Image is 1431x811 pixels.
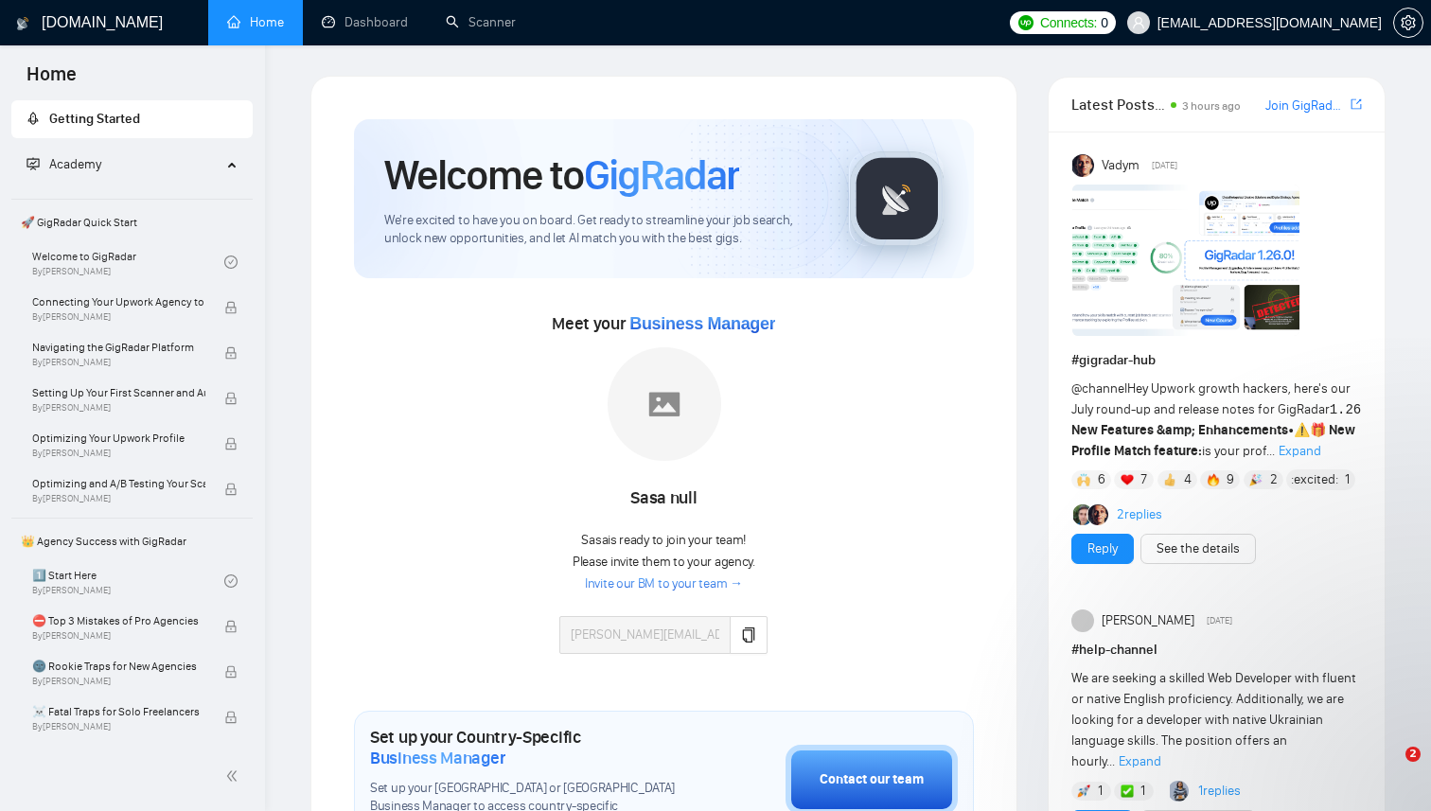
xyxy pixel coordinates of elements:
[224,256,238,269] span: check-circle
[227,14,284,30] a: homeHome
[1073,504,1094,525] img: Alex B
[1018,15,1033,30] img: upwork-logo.png
[1132,16,1145,29] span: user
[225,767,244,785] span: double-left
[1072,154,1095,177] img: Vadym
[1330,402,1362,417] code: 1.26
[1121,473,1134,486] img: ❤️
[1140,534,1256,564] button: See the details
[32,338,205,357] span: Navigating the GigRadar Platform
[26,157,40,170] span: fund-projection-screen
[13,203,251,241] span: 🚀 GigRadar Quick Start
[224,665,238,679] span: lock
[730,616,768,654] button: copy
[1207,473,1220,486] img: 🔥
[1345,470,1350,489] span: 1
[1140,782,1145,801] span: 1
[1071,93,1165,116] span: Latest Posts from the GigRadar Community
[1098,782,1103,801] span: 1
[585,575,743,593] a: Invite our BM to your team →
[224,346,238,360] span: lock
[32,611,205,630] span: ⛔ Top 3 Mistakes of Pro Agencies
[32,493,205,504] span: By [PERSON_NAME]
[581,532,746,548] span: Sasa is ready to join your team!
[1071,350,1362,371] h1: # gigradar-hub
[32,448,205,459] span: By [PERSON_NAME]
[370,727,691,768] h1: Set up your Country-Specific
[32,292,205,311] span: Connecting Your Upwork Agency to GigRadar
[741,627,756,643] span: copy
[1102,610,1194,631] span: [PERSON_NAME]
[49,111,140,127] span: Getting Started
[446,14,516,30] a: searchScanner
[224,711,238,724] span: lock
[1071,380,1127,397] span: @channel
[1077,473,1090,486] img: 🙌
[1184,470,1192,489] span: 4
[32,402,205,414] span: By [PERSON_NAME]
[1291,469,1338,490] span: :excited:
[1087,538,1118,559] a: Reply
[26,112,40,125] span: rocket
[1071,380,1362,459] span: Hey Upwork growth hackers, here's our July round-up and release notes for GigRadar • is your prof...
[1394,15,1422,30] span: setting
[32,429,205,448] span: Optimizing Your Upwork Profile
[559,483,768,515] div: Sasa null
[32,560,224,602] a: 1️⃣ Start HereBy[PERSON_NAME]
[32,702,205,721] span: ☠️ Fatal Traps for Solo Freelancers
[224,392,238,405] span: lock
[1227,470,1234,489] span: 9
[1351,96,1362,114] a: export
[322,14,408,30] a: dashboardDashboard
[1367,747,1412,792] iframe: Intercom live chat
[1140,470,1147,489] span: 7
[384,212,819,248] span: We're excited to have you on board. Get ready to streamline your job search, unlock new opportuni...
[32,474,205,493] span: Optimizing and A/B Testing Your Scanner for Better Results
[1101,12,1108,33] span: 0
[32,241,224,283] a: Welcome to GigRadarBy[PERSON_NAME]
[1152,157,1177,174] span: [DATE]
[1270,470,1278,489] span: 2
[224,574,238,588] span: check-circle
[1117,505,1162,524] a: 2replies
[1071,534,1134,564] button: Reply
[1393,15,1423,30] a: setting
[11,100,253,138] li: Getting Started
[1351,97,1362,112] span: export
[1040,12,1097,33] span: Connects:
[11,61,92,100] span: Home
[584,150,739,201] span: GigRadar
[1077,785,1090,798] img: 🚀
[1121,785,1134,798] img: ✅
[1405,747,1421,762] span: 2
[820,769,924,790] div: Contact our team
[1182,99,1241,113] span: 3 hours ago
[384,150,739,201] h1: Welcome to
[1207,612,1232,629] span: [DATE]
[608,347,721,461] img: placeholder.png
[32,357,205,368] span: By [PERSON_NAME]
[850,151,945,246] img: gigradar-logo.png
[49,156,101,172] span: Academy
[1279,443,1321,459] span: Expand
[32,630,205,642] span: By [PERSON_NAME]
[32,657,205,676] span: 🌚 Rookie Traps for New Agencies
[370,748,505,768] span: Business Manager
[32,383,205,402] span: Setting Up Your First Scanner and Auto-Bidder
[1098,470,1105,489] span: 6
[1102,155,1139,176] span: Vadym
[224,620,238,633] span: lock
[224,437,238,450] span: lock
[1072,185,1299,336] img: F09AC4U7ATU-image.png
[1119,753,1161,769] span: Expand
[629,314,775,333] span: Business Manager
[1393,8,1423,38] button: setting
[32,311,205,323] span: By [PERSON_NAME]
[1265,96,1347,116] a: Join GigRadar Slack Community
[1163,473,1176,486] img: 👍
[1157,538,1240,559] a: See the details
[1170,781,1191,802] img: Abdul Hanan Asif
[32,676,205,687] span: By [PERSON_NAME]
[224,301,238,314] span: lock
[224,483,238,496] span: lock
